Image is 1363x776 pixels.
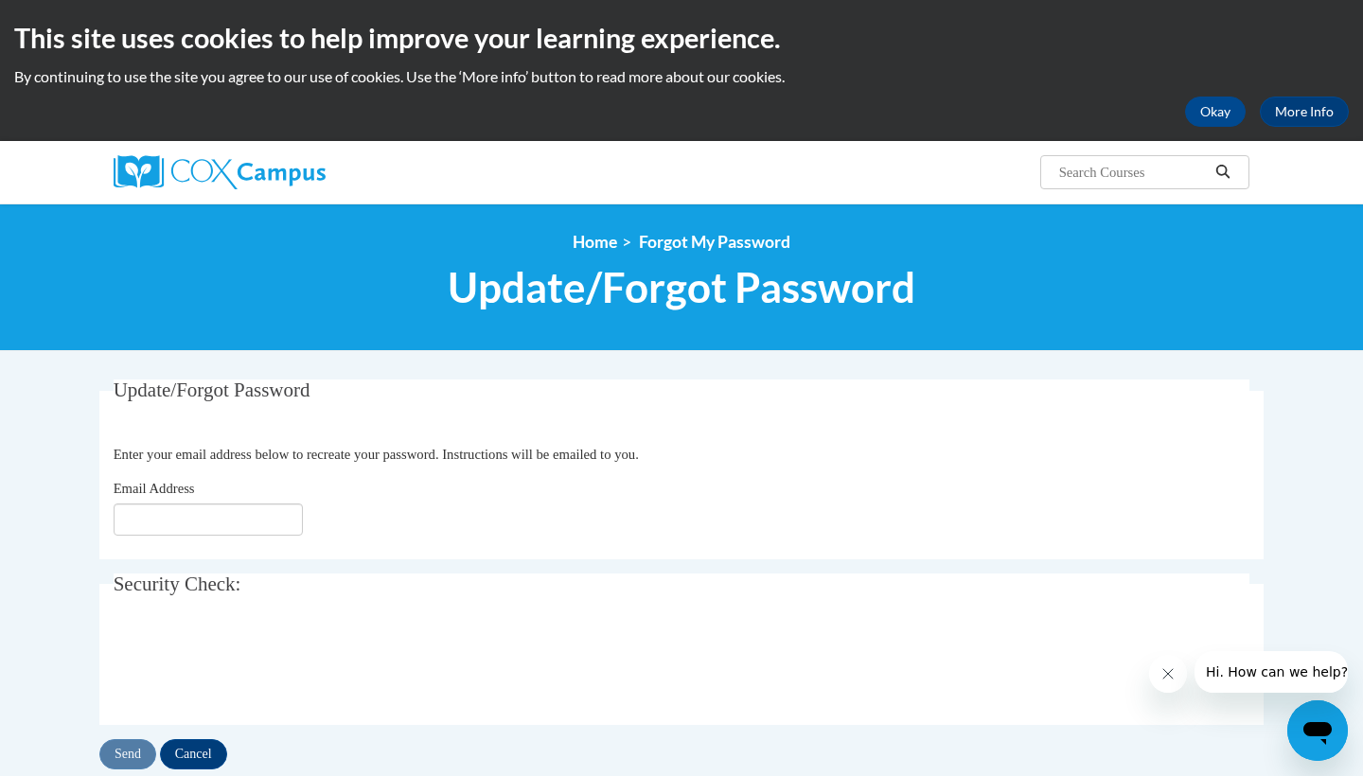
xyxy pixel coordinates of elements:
iframe: Button to launch messaging window [1287,700,1348,761]
iframe: reCAPTCHA [114,627,401,701]
span: Forgot My Password [639,232,790,252]
a: Cox Campus [114,155,473,189]
span: Security Check: [114,573,241,595]
input: Email [114,503,303,536]
h2: This site uses cookies to help improve your learning experience. [14,19,1349,57]
input: Search Courses [1057,161,1209,184]
p: By continuing to use the site you agree to our use of cookies. Use the ‘More info’ button to read... [14,66,1349,87]
img: Cox Campus [114,155,326,189]
span: Email Address [114,481,195,496]
input: Cancel [160,739,227,769]
a: Home [573,232,617,252]
iframe: Close message [1149,655,1187,693]
span: Enter your email address below to recreate your password. Instructions will be emailed to you. [114,447,639,462]
button: Okay [1185,97,1246,127]
button: Search [1209,161,1237,184]
span: Update/Forgot Password [448,262,915,312]
span: Update/Forgot Password [114,379,310,401]
iframe: Message from company [1195,651,1348,693]
a: More Info [1260,97,1349,127]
